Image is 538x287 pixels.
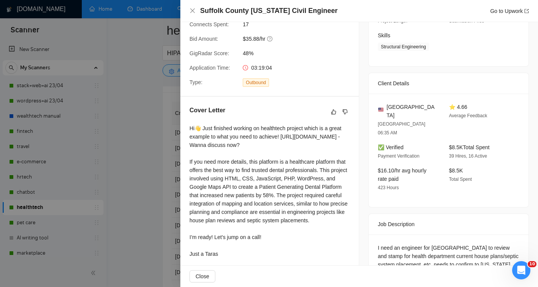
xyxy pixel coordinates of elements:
[243,65,248,70] span: clock-circle
[243,78,269,87] span: Outbound
[528,261,536,267] span: 10
[243,35,357,43] span: $35.88/hr
[251,65,272,71] span: 03:19:04
[378,167,427,182] span: $16.10/hr avg hourly rate paid
[490,8,529,14] a: Go to Upworkexport
[378,43,429,51] span: Structural Engineering
[378,144,404,150] span: ✅ Verified
[378,121,425,136] span: [GEOGRAPHIC_DATA] 06:35 AM
[196,272,209,281] span: Close
[329,107,338,116] button: like
[512,261,530,279] iframe: Intercom live chat
[189,8,196,14] span: close
[387,103,437,120] span: [GEOGRAPHIC_DATA]
[378,107,384,112] img: 🇺🇸
[449,177,472,182] span: Total Spent
[378,32,390,38] span: Skills
[378,214,519,234] div: Job Description
[200,6,337,16] h4: Suffolk County [US_STATE] Civil Engineer
[189,21,229,27] span: Connects Spent:
[378,73,519,94] div: Client Details
[449,104,467,110] span: ⭐ 4.66
[189,79,202,85] span: Type:
[189,8,196,14] button: Close
[524,9,529,13] span: export
[189,50,229,56] span: GigRadar Score:
[342,109,348,115] span: dislike
[189,106,225,115] h5: Cover Letter
[331,109,336,115] span: like
[243,20,357,29] span: 17
[189,36,218,42] span: Bid Amount:
[189,65,230,71] span: Application Time:
[341,107,350,116] button: dislike
[449,144,490,150] span: $8.5K Total Spent
[449,153,487,159] span: 39 Hires, 16 Active
[267,36,273,42] span: question-circle
[189,270,215,282] button: Close
[189,124,350,258] div: Hi👋 Just finished working on healthtech project which is a great example to what you need to achi...
[449,167,463,174] span: $8.5K
[449,113,487,118] span: Average Feedback
[243,49,357,57] span: 48%
[378,244,519,285] div: I need an engineer for [GEOGRAPHIC_DATA] to review and stamp for health department current house ...
[378,185,399,190] span: 423 Hours
[378,153,419,159] span: Payment Verification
